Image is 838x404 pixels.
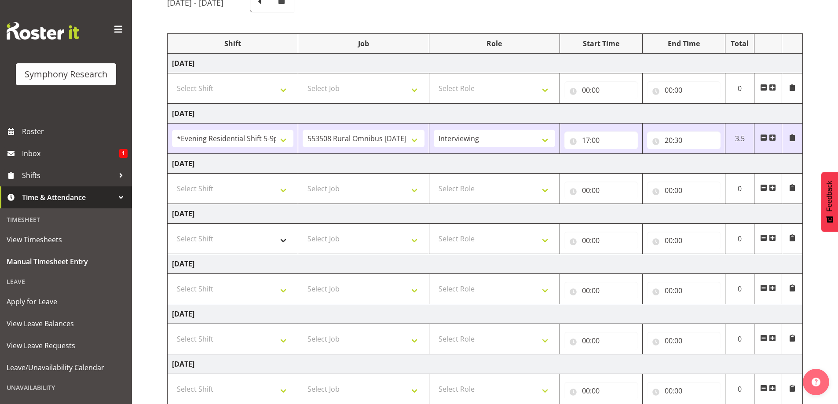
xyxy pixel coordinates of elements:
td: 0 [725,174,754,204]
td: 0 [725,274,754,304]
span: Shifts [22,169,114,182]
input: Click to select... [647,131,721,149]
input: Click to select... [647,332,721,349]
td: [DATE] [168,204,803,224]
span: View Leave Balances [7,317,125,330]
div: Leave [2,273,130,291]
div: Timesheet [2,211,130,229]
span: View Timesheets [7,233,125,246]
div: End Time [647,38,721,49]
span: Roster [22,125,128,138]
a: View Leave Requests [2,335,130,357]
input: Click to select... [647,232,721,249]
td: [DATE] [168,54,803,73]
td: 0 [725,324,754,354]
button: Feedback - Show survey [821,172,838,232]
input: Click to select... [564,182,638,199]
div: Total [730,38,750,49]
div: Role [434,38,555,49]
td: 0 [725,73,754,104]
input: Click to select... [564,131,638,149]
td: [DATE] [168,154,803,174]
td: [DATE] [168,354,803,374]
td: [DATE] [168,254,803,274]
div: Shift [172,38,293,49]
a: Manual Timesheet Entry [2,251,130,273]
span: 1 [119,149,128,158]
span: View Leave Requests [7,339,125,352]
span: Feedback [826,181,834,211]
td: [DATE] [168,304,803,324]
a: View Leave Balances [2,313,130,335]
span: Apply for Leave [7,295,125,308]
span: Inbox [22,147,119,160]
div: Symphony Research [25,68,107,81]
td: 3.5 [725,124,754,154]
input: Click to select... [564,282,638,299]
a: View Timesheets [2,229,130,251]
span: Time & Attendance [22,191,114,204]
img: help-xxl-2.png [812,378,820,386]
input: Click to select... [564,81,638,99]
input: Click to select... [647,81,721,99]
input: Click to select... [564,232,638,249]
td: [DATE] [168,104,803,124]
a: Apply for Leave [2,291,130,313]
input: Click to select... [647,382,721,400]
div: Start Time [564,38,638,49]
td: 0 [725,224,754,254]
input: Click to select... [564,332,638,349]
input: Click to select... [647,182,721,199]
input: Click to select... [647,282,721,299]
img: Rosterit website logo [7,22,79,40]
a: Leave/Unavailability Calendar [2,357,130,379]
input: Click to select... [564,382,638,400]
div: Unavailability [2,379,130,397]
span: Manual Timesheet Entry [7,255,125,268]
div: Job [303,38,424,49]
span: Leave/Unavailability Calendar [7,361,125,374]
